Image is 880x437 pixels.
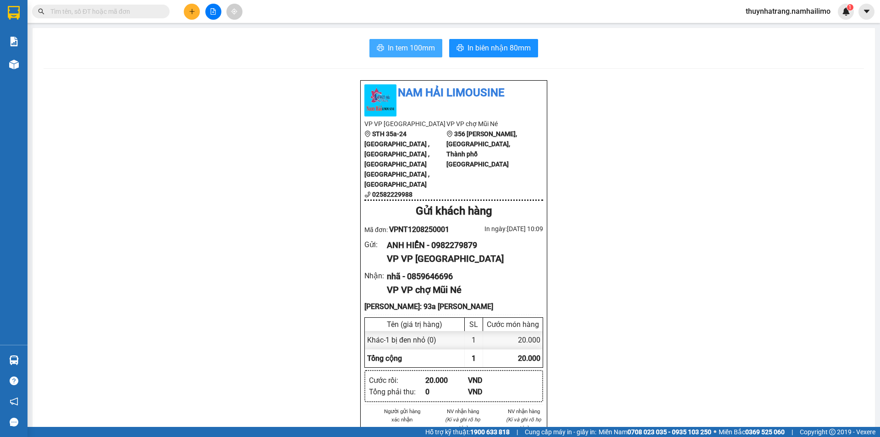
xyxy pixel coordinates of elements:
[377,44,384,53] span: printer
[863,7,871,16] span: caret-down
[449,39,538,57] button: printerIn biên nhận 80mm
[364,119,446,129] li: VP VP [GEOGRAPHIC_DATA]
[369,375,425,386] div: Cước rồi :
[10,418,18,426] span: message
[599,427,711,437] span: Miền Nam
[425,427,510,437] span: Hỗ trợ kỹ thuật:
[842,7,850,16] img: icon-new-feature
[445,416,480,431] i: (Kí và ghi rõ họ tên)
[847,4,853,11] sup: 1
[364,84,396,116] img: logo.jpg
[829,429,836,435] span: copyright
[467,42,531,54] span: In biên nhận 80mm
[364,84,543,102] li: Nam Hải Limousine
[848,4,852,11] span: 1
[456,44,464,53] span: printer
[387,283,536,297] div: VP VP chợ Mũi Né
[446,131,453,137] span: environment
[719,427,785,437] span: Miền Bắc
[792,427,793,437] span: |
[467,320,480,329] div: SL
[506,416,541,431] i: (Kí và ghi rõ họ tên)
[454,224,543,234] div: In ngày: [DATE] 10:09
[364,191,371,198] span: phone
[518,354,540,363] span: 20.000
[465,331,483,349] div: 1
[369,39,442,57] button: printerIn tem 100mm
[387,270,536,283] div: nhã - 0859646696
[483,331,543,349] div: 20.000
[364,239,387,250] div: Gửi :
[425,386,468,398] div: 0
[627,428,711,436] strong: 0708 023 035 - 0935 103 250
[364,130,429,188] b: STH 35a-24 [GEOGRAPHIC_DATA] , [GEOGRAPHIC_DATA] , [GEOGRAPHIC_DATA] [GEOGRAPHIC_DATA] , [GEOGRAP...
[389,225,449,234] span: VPNT1208250001
[525,427,596,437] span: Cung cấp máy in - giấy in:
[367,354,402,363] span: Tổng cộng
[10,376,18,385] span: question-circle
[504,407,543,415] li: NV nhận hàng
[210,8,216,15] span: file-add
[485,320,540,329] div: Cước món hàng
[226,4,242,20] button: aim
[9,355,19,365] img: warehouse-icon
[364,203,543,220] div: Gửi khách hàng
[738,6,838,17] span: thuynhatrang.namhailimo
[745,428,785,436] strong: 0369 525 060
[446,119,528,129] li: VP VP chợ Mũi Né
[468,375,511,386] div: VND
[383,407,422,424] li: Người gửi hàng xác nhận
[387,252,536,266] div: VP VP [GEOGRAPHIC_DATA]
[364,224,454,235] div: Mã đơn:
[714,430,716,434] span: ⚪️
[387,239,536,252] div: ANH HIỂN - 0982279879
[425,375,468,386] div: 20.000
[38,8,44,15] span: search
[231,8,237,15] span: aim
[446,130,517,168] b: 356 [PERSON_NAME], [GEOGRAPHIC_DATA], Thành phố [GEOGRAPHIC_DATA]
[184,4,200,20] button: plus
[369,386,425,398] div: Tổng phải thu :
[205,4,221,20] button: file-add
[364,131,371,137] span: environment
[8,6,20,20] img: logo-vxr
[189,8,195,15] span: plus
[468,386,511,398] div: VND
[9,60,19,69] img: warehouse-icon
[858,4,874,20] button: caret-down
[444,407,483,415] li: NV nhận hàng
[367,336,436,344] span: Khác - 1 bị đen nhỏ (0)
[50,6,159,17] input: Tìm tên, số ĐT hoặc mã đơn
[388,42,435,54] span: In tem 100mm
[470,428,510,436] strong: 1900 633 818
[367,320,462,329] div: Tên (giá trị hàng)
[9,37,19,46] img: solution-icon
[10,397,18,406] span: notification
[364,301,543,312] div: [PERSON_NAME]: 93a [PERSON_NAME]
[517,427,518,437] span: |
[472,354,476,363] span: 1
[372,191,412,198] b: 02582229988
[364,270,387,282] div: Nhận :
